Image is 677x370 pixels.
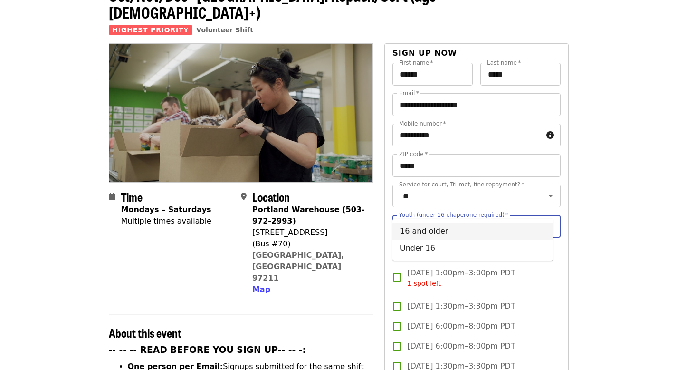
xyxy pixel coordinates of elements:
span: [DATE] 6:00pm–8:00pm PDT [407,321,515,332]
span: 1 spot left [407,280,441,287]
a: Volunteer Shift [196,26,253,34]
label: Last name [487,60,521,66]
i: calendar icon [109,192,115,201]
label: Service for court, Tri-met, fine repayment? [399,182,524,187]
a: [GEOGRAPHIC_DATA], [GEOGRAPHIC_DATA] 97211 [252,251,344,282]
span: [DATE] 1:30pm–3:30pm PDT [407,301,515,312]
label: Email [399,90,419,96]
button: Open [544,189,557,203]
i: map-marker-alt icon [241,192,247,201]
label: First name [399,60,433,66]
input: Mobile number [392,124,542,146]
li: 16 and older [392,223,553,240]
input: Email [392,93,560,116]
input: First name [392,63,473,86]
span: Time [121,188,143,205]
span: Map [252,285,270,294]
div: Multiple times available [121,215,211,227]
span: About this event [109,324,181,341]
li: Under 16 [392,240,553,257]
span: Highest Priority [109,25,193,35]
input: ZIP code [392,154,560,177]
span: [DATE] 1:00pm–3:00pm PDT [407,267,515,289]
button: Close [544,220,557,233]
label: Youth (under 16 chaperone required) [399,212,508,218]
strong: Mondays – Saturdays [121,205,211,214]
div: (Bus #70) [252,238,365,250]
div: [STREET_ADDRESS] [252,227,365,238]
i: circle-info icon [546,131,554,140]
label: Mobile number [399,121,446,127]
img: Oct/Nov/Dec - Portland: Repack/Sort (age 8+) organized by Oregon Food Bank [109,44,373,182]
label: ZIP code [399,151,428,157]
input: Last name [480,63,561,86]
span: Location [252,188,290,205]
button: Map [252,284,270,295]
span: [DATE] 6:00pm–8:00pm PDT [407,341,515,352]
span: Sign up now [392,49,457,58]
strong: -- -- -- READ BEFORE YOU SIGN UP-- -- -: [109,345,306,355]
strong: Portland Warehouse (503-972-2993) [252,205,365,225]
